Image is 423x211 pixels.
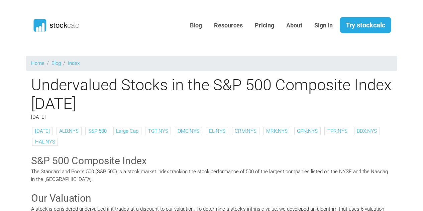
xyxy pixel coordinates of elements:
a: OMC:NYS [178,128,199,134]
a: BDX:NYS [357,128,377,134]
a: Pricing [250,17,279,34]
a: HAL:NYS [35,139,55,145]
a: [DATE] [35,128,50,134]
a: About [281,17,307,34]
a: Home [31,60,44,66]
a: MRK:NYS [266,128,288,134]
a: Blog [51,60,61,66]
a: S&P 500 [88,128,107,134]
h3: S&P 500 Composite Index [31,154,392,168]
a: Blog [185,17,207,34]
nav: breadcrumb [26,56,397,71]
p: The Standard and Poor's 500 (S&P 500) is a stock market index tracking the stock performance of 5... [31,168,392,183]
h3: Our Valuation [31,191,392,205]
h1: Undervalued Stocks in the S&P 500 Composite Index [DATE] [26,76,397,113]
a: Sign In [309,17,338,34]
a: ALB:NYS [59,128,79,134]
a: Try stockcalc [340,17,391,33]
a: Resources [209,17,248,34]
a: CRM:NYS [235,128,256,134]
span: [DATE] [31,114,46,120]
a: EL:NYS [209,128,225,134]
a: Index [68,60,80,66]
a: Large Cap [116,128,138,134]
a: TGT:NYS [148,128,168,134]
a: GPN:NYS [297,128,318,134]
a: TPR:NYS [327,128,347,134]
